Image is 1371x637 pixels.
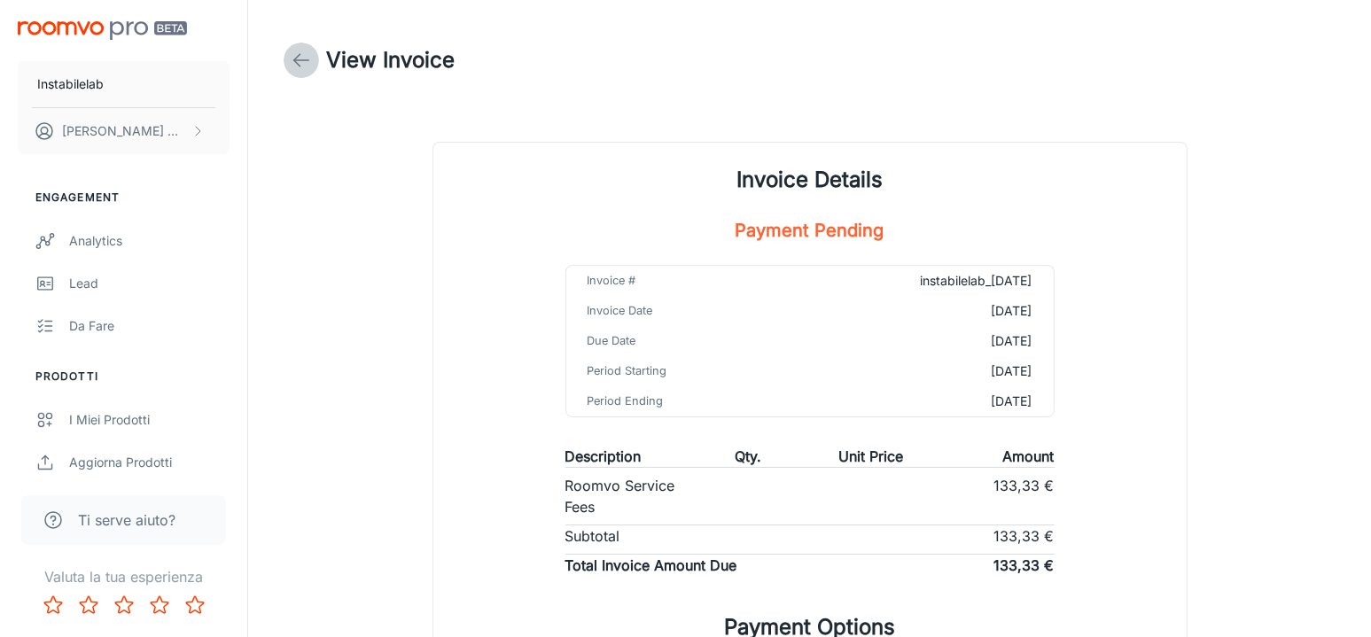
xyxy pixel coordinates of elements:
[18,21,187,40] img: Roomvo PRO Beta
[18,108,230,154] button: [PERSON_NAME] Menin
[106,587,142,623] button: Rate 3 star
[177,587,213,623] button: Rate 5 star
[566,296,806,326] td: Invoice Date
[566,356,806,386] td: Period Starting
[736,217,884,244] h5: Payment Pending
[994,555,1055,576] p: 133,33 €
[71,587,106,623] button: Rate 2 star
[35,587,71,623] button: Rate 1 star
[736,164,883,196] h1: Invoice Details
[566,386,806,416] td: Period Ending
[805,356,1053,386] td: [DATE]
[18,61,230,107] button: Instabilelab
[69,274,230,293] div: Lead
[994,525,1055,547] p: 133,33 €
[78,509,175,531] span: Ti serve aiuto?
[805,326,1053,356] td: [DATE]
[736,446,762,467] p: Qty.
[62,121,187,141] p: [PERSON_NAME] Menin
[805,386,1053,416] td: [DATE]
[69,410,230,430] div: I miei prodotti
[838,446,903,467] p: Unit Price
[142,587,177,623] button: Rate 4 star
[14,566,233,587] p: Valuta la tua esperienza
[37,74,104,94] p: Instabilelab
[566,326,806,356] td: Due Date
[69,453,230,472] div: Aggiorna prodotti
[69,316,230,336] div: Da fare
[565,525,620,547] p: Subtotal
[805,296,1053,326] td: [DATE]
[566,266,806,296] td: Invoice #
[565,555,737,576] p: Total Invoice Amount Due
[565,446,642,467] p: Description
[69,231,230,251] div: Analytics
[326,44,455,76] h1: View Invoice
[994,475,1055,517] p: 133,33 €
[805,266,1053,296] td: instabilelab_[DATE]
[1003,446,1055,467] p: Amount
[565,475,688,517] p: Roomvo Service Fees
